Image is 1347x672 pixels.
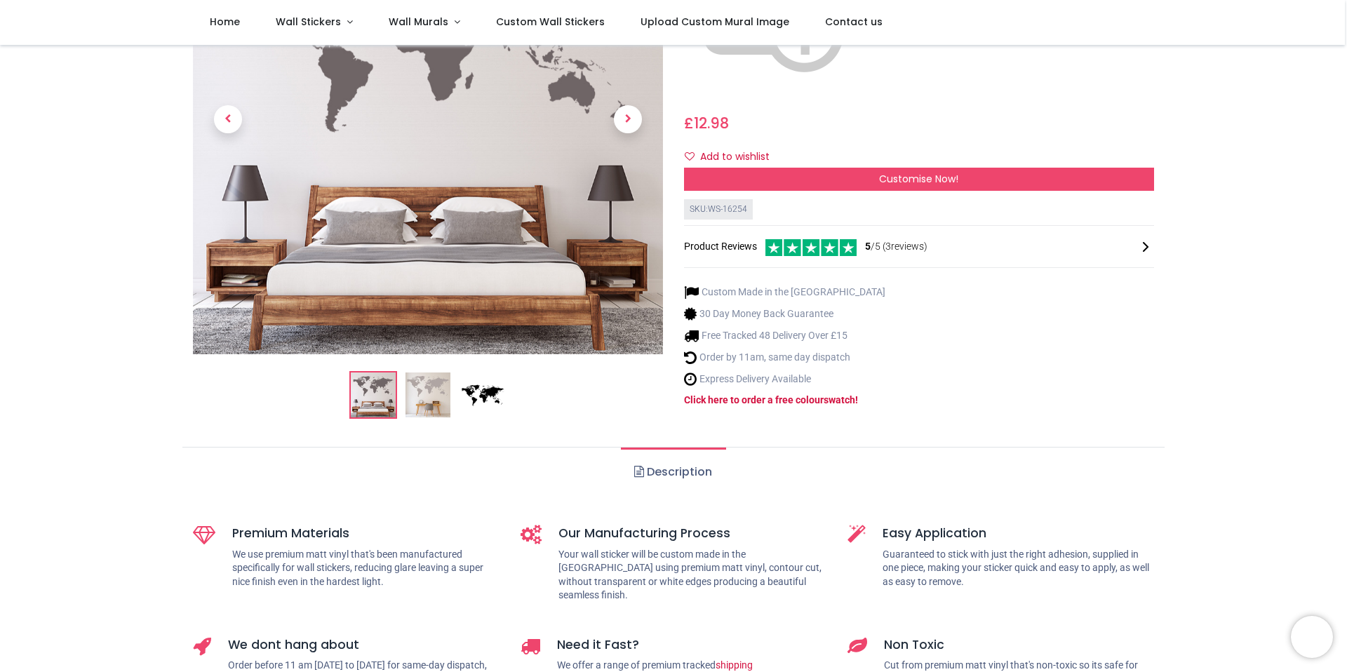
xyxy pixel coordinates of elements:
[684,307,885,321] li: 30 Day Money Back Guarantee
[884,636,1154,654] h5: Non Toxic
[879,172,958,186] span: Customise Now!
[641,15,789,29] span: Upload Custom Mural Image
[684,394,824,405] a: Click here to order a free colour
[621,448,725,497] a: Description
[684,285,885,300] li: Custom Made in the [GEOGRAPHIC_DATA]
[210,15,240,29] span: Home
[558,548,827,603] p: Your wall sticker will be custom made in the [GEOGRAPHIC_DATA] using premium matt vinyl, contour ...
[684,113,729,133] span: £
[232,548,500,589] p: We use premium matt vinyl that's been manufactured specifically for wall stickers, reducing glare...
[865,240,927,254] span: /5 ( 3 reviews)
[684,328,885,343] li: Free Tracked 48 Delivery Over £15
[684,199,753,220] div: SKU: WS-16254
[883,548,1154,589] p: Guaranteed to stick with just the right adhesion, supplied in one piece, making your sticker quic...
[351,372,396,417] img: World Map Educational Wall Sticker
[684,145,782,169] button: Add to wishlistAdd to wishlist
[228,636,500,654] h5: We dont hang about
[865,241,871,252] span: 5
[883,525,1154,542] h5: Easy Application
[824,394,855,405] a: swatch
[232,525,500,542] h5: Premium Materials
[685,152,695,161] i: Add to wishlist
[460,372,505,417] img: WS-16254-03
[406,372,450,417] img: WS-16254-02
[1291,616,1333,658] iframe: Brevo live chat
[684,372,885,387] li: Express Delivery Available
[855,394,858,405] a: !
[684,350,885,365] li: Order by 11am, same day dispatch
[276,15,341,29] span: Wall Stickers
[557,636,827,654] h5: Need it Fast?
[214,105,242,133] span: Previous
[496,15,605,29] span: Custom Wall Stickers
[694,113,729,133] span: 12.98
[684,237,1154,256] div: Product Reviews
[614,105,642,133] span: Next
[825,15,883,29] span: Contact us
[558,525,827,542] h5: Our Manufacturing Process
[389,15,448,29] span: Wall Murals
